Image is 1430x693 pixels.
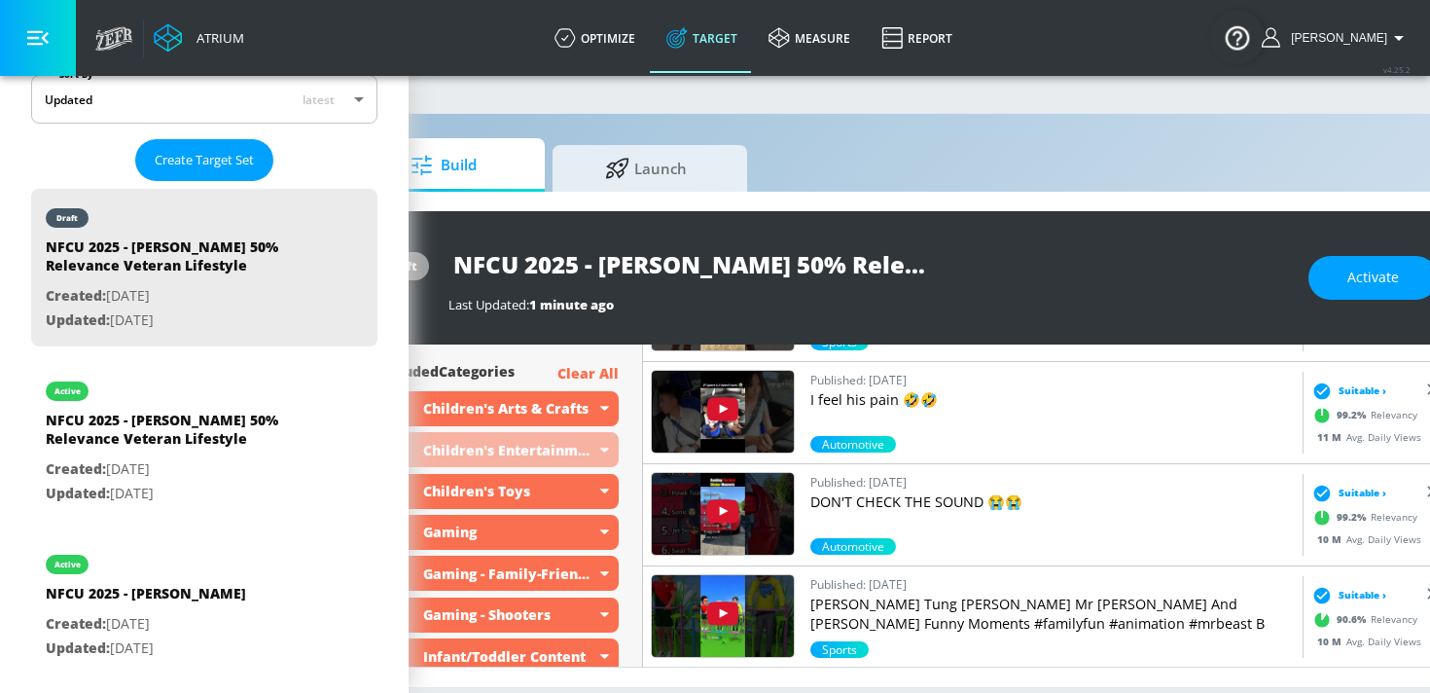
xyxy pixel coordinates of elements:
div: Gaming - Family-Friendly [375,556,619,591]
div: Avg. Daily Views [1307,429,1421,444]
a: Published: [DATE][PERSON_NAME] Tung [PERSON_NAME] Mr [PERSON_NAME] And [PERSON_NAME] Funny Moment... [810,574,1295,641]
span: 10 M [1317,531,1346,545]
span: Created: [46,614,106,633]
div: Relevancy [1307,502,1417,531]
div: Children's Entertainment [375,432,619,467]
div: activeNFCU 2025 - [PERSON_NAME]Created:[DATE]Updated:[DATE] [31,535,377,675]
div: active [54,386,81,396]
span: Create Target Set [155,149,254,171]
div: Infant/Toddler Content [423,647,595,666]
span: Launch [572,145,720,192]
p: [DATE] [46,482,318,506]
a: Published: [DATE]I feel his pain 🤣🤣 [810,370,1295,436]
p: [DATE] [46,612,246,637]
img: C5EIMsr-LD0 [652,371,794,453]
p: [PERSON_NAME] Tung [PERSON_NAME] Mr [PERSON_NAME] And [PERSON_NAME] Funny Moments #familyfun #ani... [810,595,1295,634]
div: Children's Toys [423,482,595,500]
div: 90.6% [810,641,869,658]
span: 1 minute ago [529,296,614,313]
p: [DATE] [46,457,318,482]
span: login as: kacey.labar@zefr.com [1283,31,1387,45]
span: excluded Categories [375,362,515,386]
div: Suitable › [1307,381,1386,400]
span: Updated: [46,484,110,502]
img: mOQbDICX4ac [652,575,794,657]
div: NFCU 2025 - [PERSON_NAME] 50% Relevance Veteran Lifestyle [46,411,318,457]
a: Published: [DATE]DON'T CHECK THE SOUND 😭😭 [810,472,1295,538]
div: Gaming [423,523,595,541]
div: activeNFCU 2025 - [PERSON_NAME] 50% Relevance Veteran LifestyleCreated:[DATE]Updated:[DATE] [31,362,377,520]
div: Gaming - Shooters [375,598,619,633]
div: Infant/Toddler Content [375,638,619,674]
div: Updated [45,91,92,108]
button: Create Target Set [135,139,273,181]
div: Gaming - Shooters [423,605,595,624]
a: Target [651,3,753,73]
div: 99.2% [810,334,869,350]
span: Sports [810,334,869,350]
div: Relevancy [1307,604,1417,634]
p: Published: [DATE] [810,472,1295,492]
button: [PERSON_NAME] [1262,26,1411,50]
span: Suitable › [1339,486,1386,500]
div: draft [56,213,78,223]
div: Children's Toys [375,474,619,509]
p: DON'T CHECK THE SOUND 😭😭 [810,492,1295,512]
div: NFCU 2025 - [PERSON_NAME] [46,584,246,612]
button: Open Resource Center [1210,10,1265,64]
span: 10 M [1317,634,1346,647]
div: 99.2% [810,436,896,453]
p: [DATE] [46,309,318,333]
div: Suitable › [1307,483,1386,502]
img: DTAXwwIDy8A [652,269,794,350]
div: Gaming - Family-Friendly [423,565,595,583]
span: 99.2 % [1337,510,1371,525]
div: draftNFCU 2025 - [PERSON_NAME] 50% Relevance Veteran LifestyleCreated:[DATE]Updated:[DATE] [31,189,377,346]
div: NFCU 2025 - [PERSON_NAME] 50% Relevance Veteran Lifestyle [46,237,318,284]
p: I feel his pain 🤣🤣 [810,390,1295,410]
span: Automotive [810,436,896,453]
span: Build [370,142,518,189]
p: [DATE] [46,284,318,309]
span: Suitable › [1339,383,1386,398]
span: 11 M [1317,429,1346,443]
img: BZ26m0JJ8u0 [652,473,794,555]
span: 99.2 % [1337,408,1371,422]
span: Suitable › [1339,588,1386,602]
p: Clear All [557,362,619,386]
span: Automotive [810,538,896,555]
a: Atrium [154,23,244,53]
p: [DATE] [46,637,246,661]
div: Last Updated: [448,296,1289,313]
div: Avg. Daily Views [1307,531,1421,546]
span: Updated: [46,638,110,657]
span: Sports [810,641,869,658]
span: Updated: [46,310,110,329]
div: Gaming [375,515,619,550]
span: v 4.25.2 [1383,64,1411,75]
span: Created: [46,286,106,305]
p: Published: [DATE] [810,370,1295,390]
div: 99.2% [810,538,896,555]
div: Atrium [189,29,244,47]
span: latest [303,91,335,108]
span: Activate [1347,266,1399,290]
a: Report [866,3,968,73]
a: measure [753,3,866,73]
div: Suitable › [1307,585,1386,604]
div: Children's Entertainment [423,441,595,459]
a: optimize [539,3,651,73]
div: Children's Arts & Crafts [423,399,595,418]
div: Children's Arts & Crafts [375,391,619,426]
div: Avg. Daily Views [1307,634,1421,648]
div: active [54,560,81,569]
div: Relevancy [1307,400,1417,429]
span: 90.6 % [1337,612,1371,627]
span: Created: [46,459,106,478]
p: Published: [DATE] [810,574,1295,595]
